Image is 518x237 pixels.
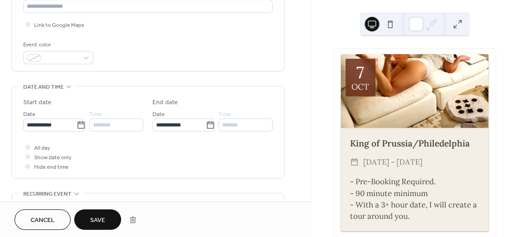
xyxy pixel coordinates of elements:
[34,162,69,172] span: Hide end time
[341,137,488,150] div: King of Prussia/Philedelphia
[34,20,84,30] span: Link to Google Maps
[90,216,105,225] span: Save
[23,82,64,92] span: Date and time
[350,156,359,169] div: ​
[356,64,364,81] div: 7
[23,98,51,107] div: Start date
[30,216,55,225] span: Cancel
[74,209,121,230] button: Save
[218,110,231,119] span: Time
[23,40,91,50] div: Event color
[152,110,165,119] span: Date
[23,189,71,199] span: Recurring event
[34,153,71,162] span: Show date only
[23,110,36,119] span: Date
[89,110,102,119] span: Time
[15,209,71,230] button: Cancel
[341,176,488,222] div: - Pre-Booking Required. - 90 minute minimum - With a 3+ hour date, I will create a tour around you.
[34,143,50,153] span: All day
[351,83,369,91] div: Oct
[363,156,422,169] span: [DATE] - [DATE]
[152,98,178,107] div: End date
